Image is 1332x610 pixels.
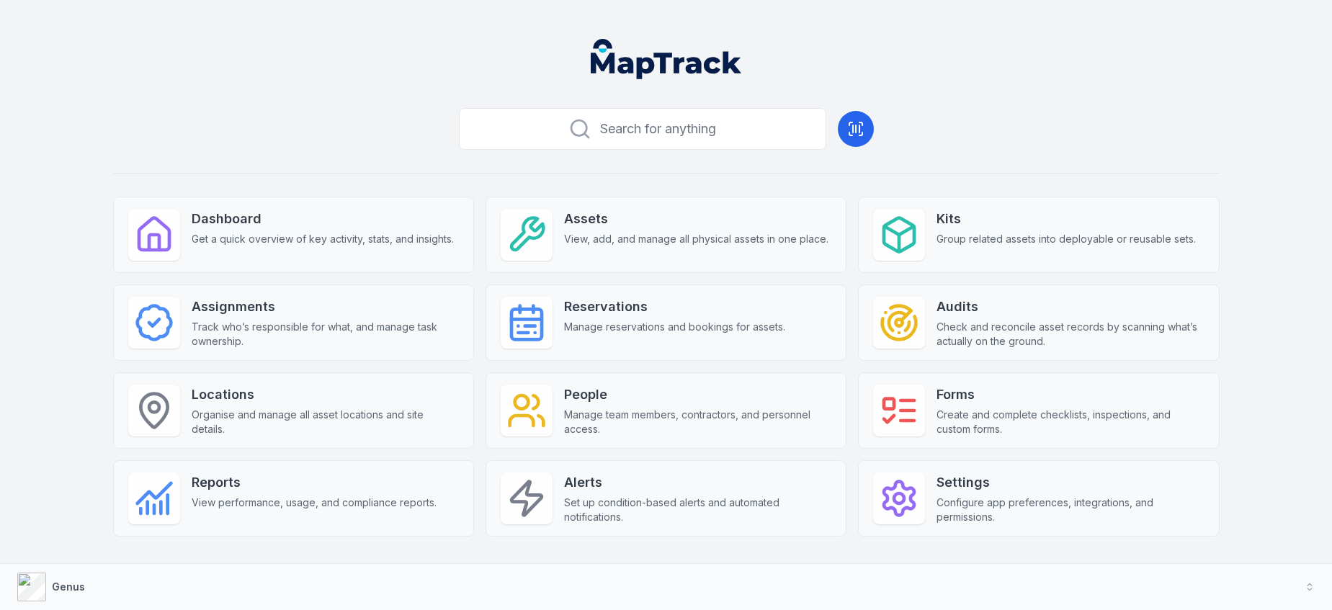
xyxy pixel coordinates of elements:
[564,385,831,405] strong: People
[600,119,716,139] span: Search for anything
[937,209,1196,229] strong: Kits
[486,372,846,449] a: PeopleManage team members, contractors, and personnel access.
[858,460,1219,537] a: SettingsConfigure app preferences, integrations, and permissions.
[937,232,1196,246] span: Group related assets into deployable or reusable sets.
[192,385,459,405] strong: Locations
[192,320,459,349] span: Track who’s responsible for what, and manage task ownership.
[858,372,1219,449] a: FormsCreate and complete checklists, inspections, and custom forms.
[564,408,831,436] span: Manage team members, contractors, and personnel access.
[568,39,765,79] nav: Global
[486,197,846,273] a: AssetsView, add, and manage all physical assets in one place.
[52,580,85,593] strong: Genus
[937,320,1204,349] span: Check and reconcile asset records by scanning what’s actually on the ground.
[858,284,1219,361] a: AuditsCheck and reconcile asset records by scanning what’s actually on the ground.
[937,495,1204,524] span: Configure app preferences, integrations, and permissions.
[564,495,831,524] span: Set up condition-based alerts and automated notifications.
[937,408,1204,436] span: Create and complete checklists, inspections, and custom forms.
[113,284,474,361] a: AssignmentsTrack who’s responsible for what, and manage task ownership.
[564,320,785,334] span: Manage reservations and bookings for assets.
[192,232,454,246] span: Get a quick overview of key activity, stats, and insights.
[564,209,828,229] strong: Assets
[192,472,437,493] strong: Reports
[486,460,846,537] a: AlertsSet up condition-based alerts and automated notifications.
[192,495,437,510] span: View performance, usage, and compliance reports.
[192,297,459,317] strong: Assignments
[486,284,846,361] a: ReservationsManage reservations and bookings for assets.
[192,408,459,436] span: Organise and manage all asset locations and site details.
[564,232,828,246] span: View, add, and manage all physical assets in one place.
[113,197,474,273] a: DashboardGet a quick overview of key activity, stats, and insights.
[858,197,1219,273] a: KitsGroup related assets into deployable or reusable sets.
[937,297,1204,317] strong: Audits
[564,297,785,317] strong: Reservations
[192,209,454,229] strong: Dashboard
[564,472,831,493] strong: Alerts
[113,460,474,537] a: ReportsView performance, usage, and compliance reports.
[113,372,474,449] a: LocationsOrganise and manage all asset locations and site details.
[459,108,826,150] button: Search for anything
[937,385,1204,405] strong: Forms
[937,472,1204,493] strong: Settings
